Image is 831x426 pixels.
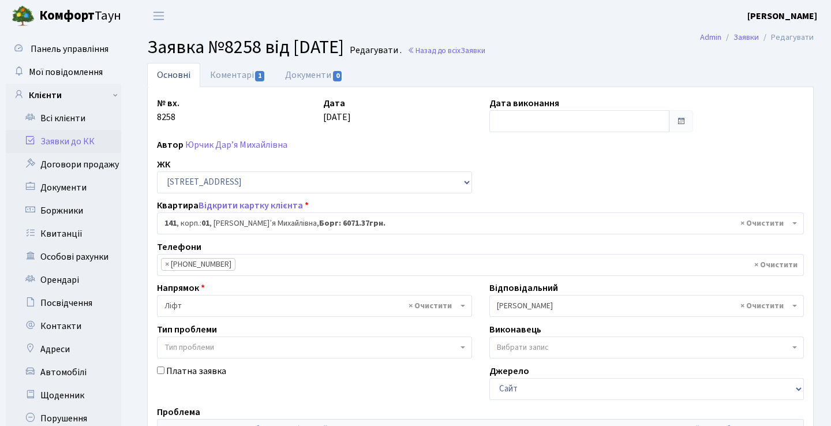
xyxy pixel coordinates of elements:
label: Телефони [157,240,201,254]
b: 141 [164,218,177,229]
nav: breadcrumb [683,25,831,50]
span: 1 [255,71,264,81]
li: Редагувати [759,31,814,44]
a: [PERSON_NAME] [747,9,817,23]
a: Автомобілі [6,361,121,384]
span: Видалити всі елементи [409,300,452,312]
b: [PERSON_NAME] [747,10,817,23]
label: Відповідальний [489,281,558,295]
label: Тип проблеми [157,323,217,337]
span: Панель управління [31,43,108,55]
button: Переключити навігацію [144,6,173,25]
a: Коментарі [200,63,275,87]
a: Договори продажу [6,153,121,176]
a: Квитанції [6,222,121,245]
label: Напрямок [157,281,205,295]
img: logo.png [12,5,35,28]
span: Синельник С.В. [497,300,790,312]
span: 0 [333,71,342,81]
span: Таун [39,6,121,26]
a: Назад до всіхЗаявки [407,45,485,56]
label: Автор [157,138,184,152]
a: Клієнти [6,84,121,107]
div: 8258 [148,96,315,132]
b: 01 [201,218,209,229]
label: Проблема [157,405,200,419]
span: Синельник С.В. [489,295,804,317]
label: Дата виконання [489,96,559,110]
a: Документи [275,63,353,87]
span: Видалити всі елементи [754,259,798,271]
a: Боржники [6,199,121,222]
span: Ліфт [164,300,458,312]
label: Виконавець [489,323,541,337]
label: Джерело [489,364,529,378]
label: Платна заявка [166,364,226,378]
span: Видалити всі елементи [740,300,784,312]
b: Комфорт [39,6,95,25]
a: Особові рахунки [6,245,121,268]
a: Документи [6,176,121,199]
a: Основні [147,63,200,87]
a: Заявки [733,31,759,43]
a: Admin [700,31,721,43]
span: Вибрати запис [497,342,549,353]
span: Заявка №8258 від [DATE] [147,34,344,61]
a: Юрчик Дар’я Михайлівна [185,139,287,151]
label: Квартира [157,199,309,212]
small: Редагувати . [347,45,402,56]
a: Орендарі [6,268,121,292]
a: Посвідчення [6,292,121,315]
a: Контакти [6,315,121,338]
a: Адреси [6,338,121,361]
a: Заявки до КК [6,130,121,153]
span: Заявки [461,45,485,56]
a: Мої повідомлення [6,61,121,84]
li: +380503578440 [161,258,235,271]
div: [DATE] [315,96,481,132]
a: Панель управління [6,38,121,61]
a: Щоденник [6,384,121,407]
span: <b>141</b>, корп.: <b>01</b>, Юрчик Дар’я Михайлівна, <b>Борг: 6071.37грн.</b> [164,218,789,229]
a: Всі клієнти [6,107,121,130]
b: Борг: 6071.37грн. [319,218,385,229]
label: № вх. [157,96,179,110]
label: Дата [323,96,345,110]
span: × [165,259,169,270]
span: Мої повідомлення [29,66,103,79]
span: Видалити всі елементи [740,218,784,229]
span: Ліфт [157,295,472,317]
span: <b>141</b>, корп.: <b>01</b>, Юрчик Дар’я Михайлівна, <b>Борг: 6071.37грн.</b> [157,212,804,234]
a: Відкрити картку клієнта [199,199,303,212]
span: Тип проблеми [164,342,214,353]
label: ЖК [157,158,170,171]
